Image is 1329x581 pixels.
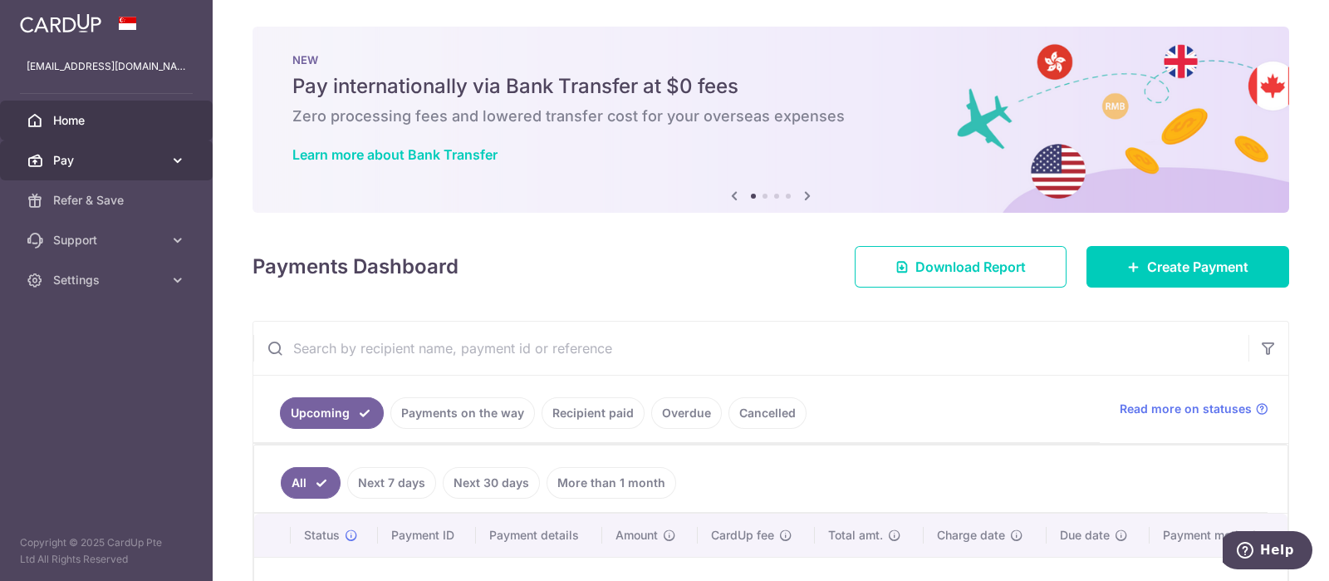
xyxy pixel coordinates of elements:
a: Read more on statuses [1120,401,1268,417]
a: Overdue [651,397,722,429]
th: Payment method [1150,514,1287,557]
iframe: Opens a widget where you can find more information [1223,531,1312,573]
a: Payments on the way [390,397,535,429]
th: Payment details [476,514,603,557]
a: Next 30 days [443,467,540,499]
a: Upcoming [280,397,384,429]
a: Create Payment [1086,246,1289,288]
a: Download Report [855,246,1067,288]
a: Learn more about Bank Transfer [292,146,498,163]
a: More than 1 month [547,467,676,499]
h5: Pay internationally via Bank Transfer at $0 fees [292,73,1249,100]
span: Create Payment [1147,257,1248,277]
span: Charge date [937,527,1005,544]
span: Status [304,527,340,544]
span: Home [53,112,163,129]
span: Settings [53,272,163,288]
span: Support [53,232,163,249]
a: Recipient paid [542,397,645,429]
span: Pay [53,152,163,169]
span: Download Report [915,257,1026,277]
th: Payment ID [378,514,476,557]
span: Total amt. [828,527,883,544]
img: Bank transfer banner [253,27,1289,213]
p: NEW [292,53,1249,66]
a: Cancelled [728,397,807,429]
img: CardUp [20,13,101,33]
h6: Zero processing fees and lowered transfer cost for your overseas expenses [292,106,1249,126]
span: Amount [615,527,658,544]
span: Read more on statuses [1120,401,1252,417]
p: [EMAIL_ADDRESS][DOMAIN_NAME] [27,58,186,75]
a: Next 7 days [347,467,436,499]
span: Due date [1060,527,1110,544]
h4: Payments Dashboard [253,252,459,282]
input: Search by recipient name, payment id or reference [253,322,1248,375]
a: All [281,467,341,499]
span: Refer & Save [53,192,163,209]
span: CardUp fee [711,527,774,544]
